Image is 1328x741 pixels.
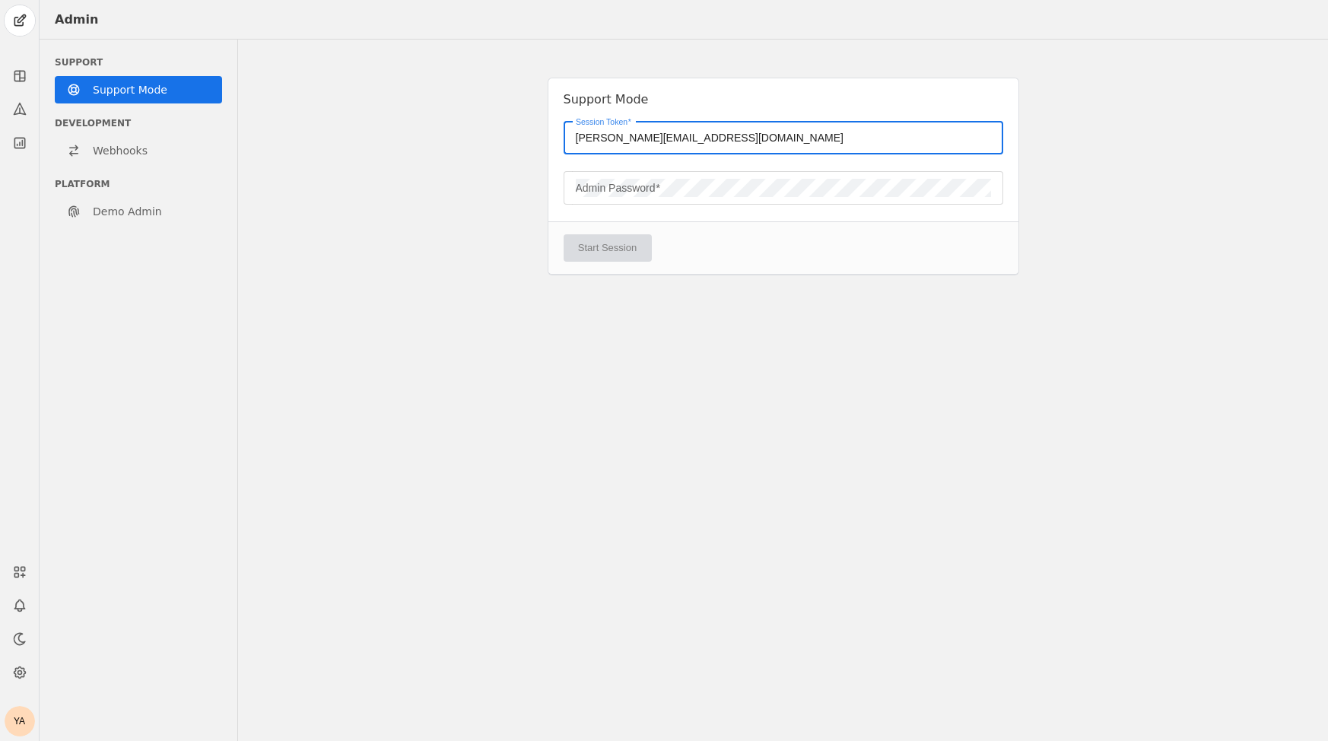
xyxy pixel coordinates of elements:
[55,12,98,27] div: Admin
[564,91,1003,109] h2: Support Mode
[93,82,167,97] span: Support Mode
[93,143,148,158] span: Webhooks
[93,204,162,219] span: Demo Admin
[55,179,110,189] span: Platform
[576,115,627,129] mat-label: Session Token
[55,118,131,129] span: Development
[5,706,35,736] button: YA
[55,57,103,68] span: Support
[576,179,656,197] mat-label: Admin Password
